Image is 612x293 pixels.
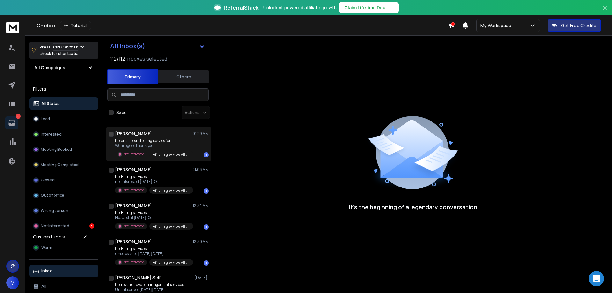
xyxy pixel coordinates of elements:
[115,202,152,209] h1: [PERSON_NAME]
[110,43,145,49] h1: All Inbox(s)
[123,152,144,157] p: Not Interested
[29,174,98,187] button: Closed
[204,224,209,230] div: 1
[41,178,55,183] p: Closed
[29,61,98,74] button: All Campaigns
[561,22,596,29] p: Get Free Credits
[158,260,189,265] p: Billing Services All Mixed (OCT)
[115,138,192,143] p: Re: end-to-end billing service for
[110,55,125,62] span: 112 / 112
[115,210,192,215] p: Re: Billing services
[193,203,209,208] p: 12:34 AM
[29,280,98,293] button: All
[41,245,52,250] span: Warm
[115,251,192,256] p: unsubscribe [DATE][DATE],
[16,114,21,119] p: 4
[263,4,337,11] p: Unlock AI-powered affiliate growth
[204,152,209,157] div: 1
[204,188,209,194] div: 1
[589,271,604,286] div: Open Intercom Messenger
[29,143,98,156] button: Meeting Booked
[339,2,399,13] button: Claim Lifetime Deal→
[89,223,94,229] div: 4
[115,174,192,179] p: Re: Billing services
[115,215,192,220] p: Not useful [DATE], Oct
[29,265,98,277] button: Inbox
[41,208,68,213] p: Wrong person
[158,152,189,157] p: Billing Services All Mixed (OCT)
[6,276,19,289] button: V
[41,268,52,274] p: Inbox
[480,22,514,29] p: My Workspace
[29,220,98,232] button: Not Interested4
[193,131,209,136] p: 01:29 AM
[33,234,65,240] h3: Custom Labels
[158,224,189,229] p: Billing Services All Mixed (OCT)
[158,188,189,193] p: Billing Services All Mixed (OCT)
[115,179,192,184] p: not interested [DATE], Oct
[204,260,209,266] div: 1
[389,4,394,11] span: →
[41,132,62,137] p: Interested
[193,239,209,244] p: 12:30 AM
[5,116,18,129] a: 4
[41,101,60,106] p: All Status
[601,4,609,19] button: Close banner
[548,19,601,32] button: Get Free Credits
[41,147,72,152] p: Meeting Booked
[29,189,98,202] button: Out of office
[60,21,91,30] button: Tutorial
[123,224,144,229] p: Not Interested
[123,260,144,265] p: Not Interested
[115,143,192,148] p: We are good thank you.
[123,188,144,193] p: Not Interested
[115,238,152,245] h1: [PERSON_NAME]
[115,282,192,287] p: Re: revenue cycle management services
[29,204,98,217] button: Wrong person
[115,287,192,292] p: Unsubscribe. [DATE][DATE],
[29,113,98,125] button: Lead
[115,130,152,137] h1: [PERSON_NAME]
[194,275,209,280] p: [DATE]
[107,69,158,84] button: Primary
[158,70,209,84] button: Others
[41,223,69,229] p: Not Interested
[52,43,79,51] span: Ctrl + Shift + k
[224,4,258,11] span: ReferralStack
[349,202,477,211] p: It’s the beginning of a legendary conversation
[116,110,128,115] label: Select
[41,116,50,121] p: Lead
[127,55,167,62] h3: Inboxes selected
[192,167,209,172] p: 01:06 AM
[105,40,210,52] button: All Inbox(s)
[36,21,448,30] div: Onebox
[29,241,98,254] button: Warm
[34,64,65,71] h1: All Campaigns
[115,246,192,251] p: Re: Billing services
[41,162,79,167] p: Meeting Completed
[115,275,161,281] h1: [PERSON_NAME] Self
[29,128,98,141] button: Interested
[29,84,98,93] h3: Filters
[41,284,46,289] p: All
[29,158,98,171] button: Meeting Completed
[115,166,152,173] h1: [PERSON_NAME]
[41,193,64,198] p: Out of office
[40,44,84,57] p: Press to check for shortcuts.
[29,97,98,110] button: All Status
